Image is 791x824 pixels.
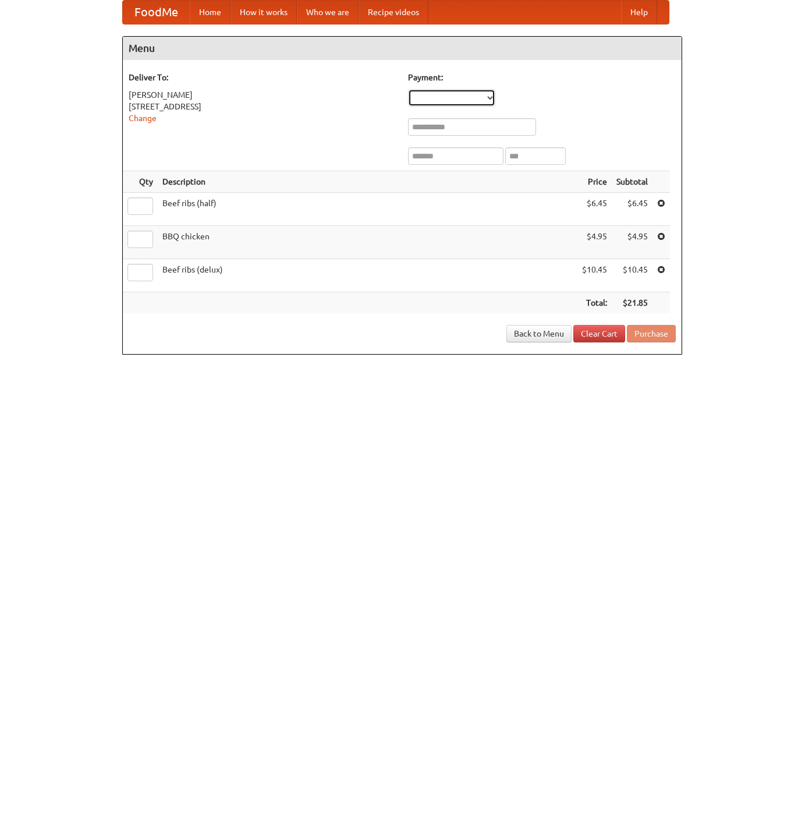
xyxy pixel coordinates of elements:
h5: Payment: [408,72,676,83]
button: Purchase [627,325,676,342]
a: Change [129,114,157,123]
th: Description [158,171,577,193]
th: Price [577,171,612,193]
td: $6.45 [612,193,652,226]
h4: Menu [123,37,682,60]
td: Beef ribs (delux) [158,259,577,292]
td: $10.45 [577,259,612,292]
a: Clear Cart [573,325,625,342]
td: $4.95 [577,226,612,259]
h5: Deliver To: [129,72,396,83]
th: Total: [577,292,612,314]
a: Who we are [297,1,359,24]
a: FoodMe [123,1,190,24]
div: [PERSON_NAME] [129,89,396,101]
th: Qty [123,171,158,193]
td: BBQ chicken [158,226,577,259]
a: Home [190,1,230,24]
a: Recipe videos [359,1,428,24]
div: [STREET_ADDRESS] [129,101,396,112]
a: Back to Menu [506,325,572,342]
th: $21.85 [612,292,652,314]
th: Subtotal [612,171,652,193]
td: Beef ribs (half) [158,193,577,226]
td: $10.45 [612,259,652,292]
td: $4.95 [612,226,652,259]
td: $6.45 [577,193,612,226]
a: How it works [230,1,297,24]
a: Help [621,1,657,24]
